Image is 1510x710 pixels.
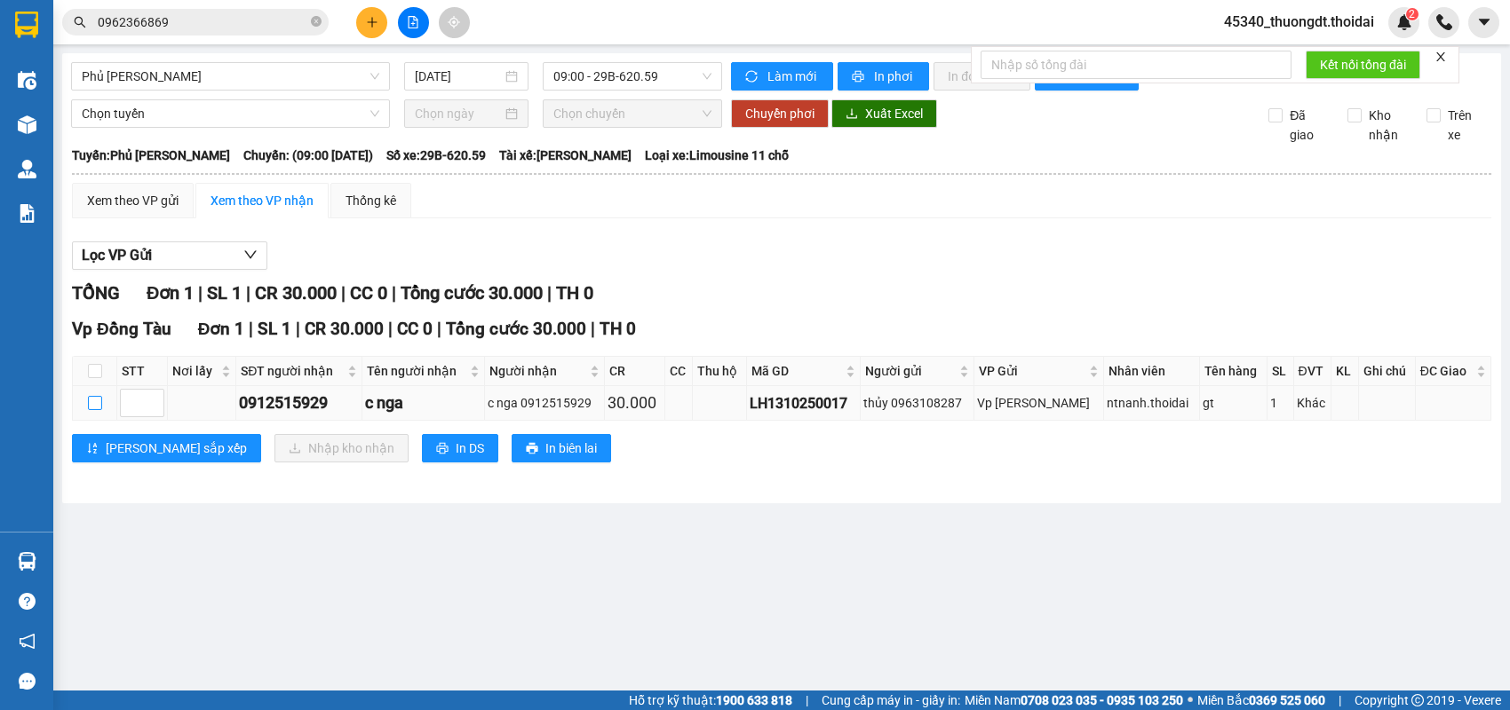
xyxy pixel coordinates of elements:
[865,361,956,381] span: Người gửi
[1396,14,1412,30] img: icon-new-feature
[600,319,636,339] span: TH 0
[488,393,601,413] div: c nga 0912515929
[18,204,36,223] img: solution-icon
[106,438,247,458] span: [PERSON_NAME] sắp xếp
[446,319,586,339] span: Tổng cước 30.000
[1476,14,1492,30] span: caret-down
[831,99,937,128] button: downloadXuất Excel
[934,62,1030,91] button: In đơn chọn
[979,361,1085,381] span: VP Gửi
[12,76,165,139] span: Chuyển phát nhanh: [GEOGRAPHIC_DATA] - [GEOGRAPHIC_DATA]
[386,146,486,165] span: Số xe: 29B-620.59
[15,12,38,38] img: logo-vxr
[82,244,152,266] span: Lọc VP Gửi
[1406,8,1419,20] sup: 2
[246,282,250,304] span: |
[1104,357,1200,386] th: Nhân viên
[838,62,929,91] button: printerIn phơi
[974,386,1104,421] td: Vp Lê Hoàn
[1021,693,1183,707] strong: 0708 023 035 - 0935 103 250
[19,633,36,650] span: notification
[846,107,858,122] span: download
[1268,357,1293,386] th: SL
[167,119,273,138] span: DT1310250019
[1359,357,1416,386] th: Ghi chú
[553,100,712,127] span: Chọn chuyến
[388,319,393,339] span: |
[72,434,261,462] button: sort-ascending[PERSON_NAME] sắp xếp
[489,361,586,381] span: Người nhận
[398,7,429,38] button: file-add
[1436,14,1452,30] img: phone-icon
[547,282,552,304] span: |
[1297,393,1329,413] div: Khác
[965,690,1183,710] span: Miền Nam
[1249,693,1325,707] strong: 0369 525 060
[311,16,322,27] span: close-circle
[243,248,258,262] span: down
[863,393,971,413] div: thủy 0963108287
[172,361,218,381] span: Nơi lấy
[1441,106,1492,145] span: Trên xe
[82,100,379,127] span: Chọn tuyến
[239,390,359,415] div: 0912515929
[605,357,665,386] th: CR
[865,104,923,123] span: Xuất Excel
[243,146,373,165] span: Chuyến: (09:00 [DATE])
[499,146,632,165] span: Tài xế: [PERSON_NAME]
[117,357,168,386] th: STT
[1339,690,1341,710] span: |
[356,7,387,38] button: plus
[645,146,789,165] span: Loại xe: Limousine 11 chỗ
[311,14,322,31] span: close-circle
[1306,51,1420,79] button: Kết nối tổng đài
[731,62,833,91] button: syncLàm mới
[693,357,747,386] th: Thu hộ
[545,438,597,458] span: In biên lai
[456,438,484,458] span: In DS
[147,282,194,304] span: Đơn 1
[241,361,344,381] span: SĐT người nhận
[874,67,915,86] span: In phơi
[19,673,36,690] span: message
[1197,690,1325,710] span: Miền Bắc
[72,319,171,339] span: Vp Đồng Tàu
[6,63,10,154] img: logo
[436,442,449,456] span: printer
[350,282,387,304] span: CC 0
[1200,357,1268,386] th: Tên hàng
[1411,694,1424,706] span: copyright
[716,693,792,707] strong: 1900 633 818
[415,104,502,123] input: Chọn ngày
[415,67,502,86] input: 13/10/2025
[362,386,485,421] td: c nga
[274,434,409,462] button: downloadNhập kho nhận
[1294,357,1332,386] th: ĐVT
[1188,697,1193,704] span: ⚪️
[665,357,694,386] th: CC
[1468,7,1499,38] button: caret-down
[731,99,829,128] button: Chuyển phơi
[346,191,396,210] div: Thống kê
[977,393,1101,413] div: Vp [PERSON_NAME]
[258,319,291,339] span: SL 1
[86,442,99,456] span: sort-ascending
[367,361,466,381] span: Tên người nhận
[1107,393,1196,413] div: ntnanh.thoidai
[1420,361,1473,381] span: ĐC Giao
[1434,51,1447,63] span: close
[751,361,841,381] span: Mã GD
[822,690,960,710] span: Cung cấp máy in - giấy in:
[249,319,253,339] span: |
[448,16,460,28] span: aim
[296,319,300,339] span: |
[98,12,307,32] input: Tìm tên, số ĐT hoặc mã đơn
[366,16,378,28] span: plus
[556,282,593,304] span: TH 0
[526,442,538,456] span: printer
[18,552,36,571] img: warehouse-icon
[341,282,346,304] span: |
[211,191,314,210] div: Xem theo VP nhận
[437,319,441,339] span: |
[1362,106,1413,145] span: Kho nhận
